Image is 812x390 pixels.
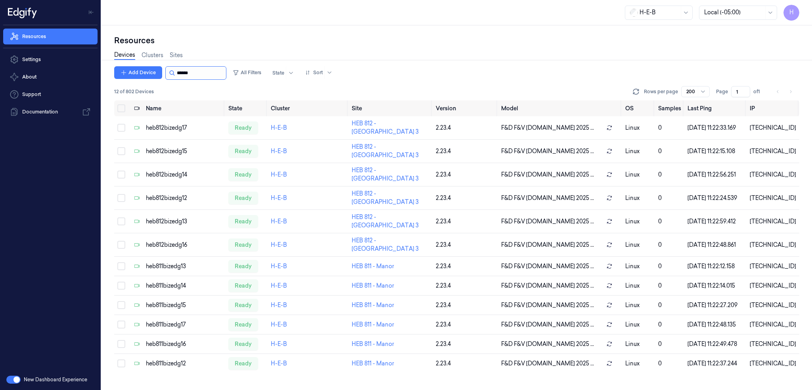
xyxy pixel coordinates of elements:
div: [DATE] 11:22:59.412 [688,217,743,226]
a: H-E-B [271,194,287,202]
button: Select row [117,147,125,155]
a: HEB 812 - [GEOGRAPHIC_DATA] 3 [352,190,419,206]
p: linux [625,321,652,329]
p: linux [625,171,652,179]
th: Model [498,100,622,116]
button: Add Device [114,66,162,79]
span: F&D F&V [DOMAIN_NAME] 2025 ... [501,241,594,249]
div: ready [228,299,258,311]
p: linux [625,217,652,226]
div: heb811bizedg15 [146,301,222,309]
span: F&D F&V [DOMAIN_NAME] 2025 ... [501,217,594,226]
button: Select row [117,359,125,367]
button: Select row [117,282,125,290]
a: H-E-B [271,282,287,289]
div: [DATE] 11:22:12.158 [688,262,743,271]
th: Name [143,100,225,116]
div: 0 [658,301,681,309]
div: 2.23.4 [436,359,495,368]
span: F&D F&V [DOMAIN_NAME] 2025 ... [501,171,594,179]
button: All Filters [230,66,264,79]
a: Devices [114,51,135,60]
a: HEB 811 - Manor [352,263,394,270]
th: Cluster [268,100,349,116]
a: H-E-B [271,124,287,131]
div: heb812bizedg14 [146,171,222,179]
div: 2.23.4 [436,194,495,202]
span: 12 of 802 Devices [114,88,154,95]
a: HEB 812 - [GEOGRAPHIC_DATA] 3 [352,237,419,252]
div: 2.23.4 [436,241,495,249]
span: Page [716,88,728,95]
div: heb811bizedg14 [146,282,222,290]
div: 0 [658,282,681,290]
p: Rows per page [644,88,678,95]
span: F&D F&V [DOMAIN_NAME] 2025 ... [501,262,594,271]
a: Sites [170,51,183,60]
a: H-E-B [271,340,287,348]
div: heb812bizedg12 [146,194,222,202]
div: [DATE] 11:22:56.251 [688,171,743,179]
span: of 1 [753,88,766,95]
div: [DATE] 11:22:14.015 [688,282,743,290]
a: Settings [3,52,98,67]
div: [DATE] 11:22:49.478 [688,340,743,348]
button: Select row [117,262,125,270]
div: heb811bizedg13 [146,262,222,271]
a: Support [3,86,98,102]
th: Samples [655,100,684,116]
span: F&D F&V [DOMAIN_NAME] 2025 ... [501,194,594,202]
p: linux [625,124,652,132]
div: 0 [658,321,681,329]
div: ready [228,279,258,292]
div: 2.23.4 [436,217,495,226]
th: Last Ping [684,100,746,116]
div: 0 [658,262,681,271]
div: 0 [658,171,681,179]
div: [TECHNICAL_ID] [750,124,796,132]
th: State [225,100,267,116]
div: 0 [658,194,681,202]
button: H [783,5,799,21]
div: [DATE] 11:22:48.135 [688,321,743,329]
div: ready [228,260,258,273]
div: 2.23.4 [436,340,495,348]
a: Documentation [3,104,98,120]
th: IP [747,100,799,116]
button: Select row [117,241,125,249]
a: HEB 812 - [GEOGRAPHIC_DATA] 3 [352,143,419,159]
div: [DATE] 11:22:15.108 [688,147,743,156]
div: 0 [658,147,681,156]
div: ready [228,357,258,370]
div: ready [228,238,258,251]
span: F&D F&V [DOMAIN_NAME] 2025 ... [501,359,594,368]
a: Resources [3,29,98,44]
div: heb811bizedg16 [146,340,222,348]
a: H-E-B [271,241,287,248]
a: H-E-B [271,302,287,309]
a: H-E-B [271,171,287,178]
div: heb812bizedg13 [146,217,222,226]
p: linux [625,194,652,202]
p: linux [625,301,652,309]
div: 0 [658,217,681,226]
span: F&D F&V [DOMAIN_NAME] 2025 ... [501,340,594,348]
nav: pagination [772,86,796,97]
button: Select row [117,217,125,225]
a: H-E-B [271,148,287,155]
a: HEB 811 - Manor [352,321,394,328]
div: heb811bizedg17 [146,321,222,329]
div: [TECHNICAL_ID] [750,171,796,179]
div: [TECHNICAL_ID] [750,147,796,156]
div: 0 [658,340,681,348]
div: [TECHNICAL_ID] [750,262,796,271]
div: ready [228,121,258,134]
button: Select row [117,194,125,202]
div: 0 [658,124,681,132]
p: linux [625,147,652,156]
p: linux [625,359,652,368]
div: 2.23.4 [436,147,495,156]
a: H-E-B [271,218,287,225]
button: Select row [117,124,125,132]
